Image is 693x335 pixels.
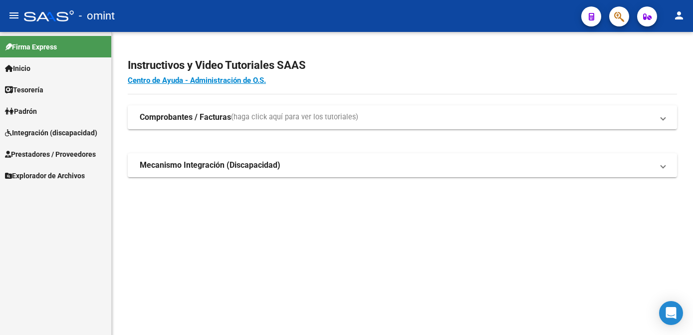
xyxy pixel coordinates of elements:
span: Integración (discapacidad) [5,127,97,138]
div: Open Intercom Messenger [659,301,683,325]
span: Firma Express [5,41,57,52]
h2: Instructivos y Video Tutoriales SAAS [128,56,677,75]
span: Tesorería [5,84,43,95]
strong: Comprobantes / Facturas [140,112,231,123]
strong: Mecanismo Integración (Discapacidad) [140,160,280,171]
mat-expansion-panel-header: Comprobantes / Facturas(haga click aquí para ver los tutoriales) [128,105,677,129]
span: Inicio [5,63,30,74]
span: Explorador de Archivos [5,170,85,181]
span: Padrón [5,106,37,117]
a: Centro de Ayuda - Administración de O.S. [128,76,266,85]
mat-icon: person [673,9,685,21]
span: Prestadores / Proveedores [5,149,96,160]
mat-expansion-panel-header: Mecanismo Integración (Discapacidad) [128,153,677,177]
span: (haga click aquí para ver los tutoriales) [231,112,358,123]
span: - omint [79,5,115,27]
mat-icon: menu [8,9,20,21]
